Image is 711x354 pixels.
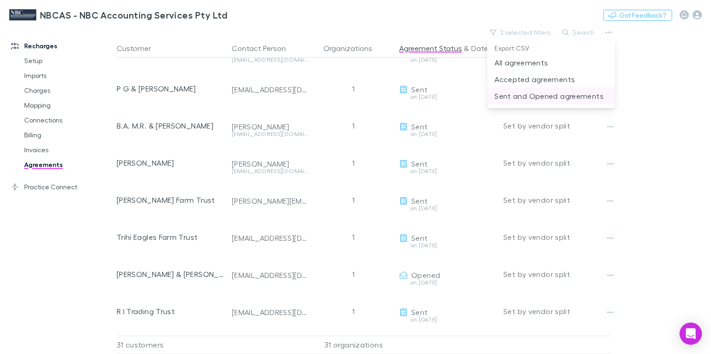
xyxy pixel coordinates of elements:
li: All agreements [487,54,615,71]
p: Export CSV [487,43,615,54]
div: Open Intercom Messenger [679,322,702,345]
li: Sent and Opened agreements [487,88,615,104]
p: Accepted agreements [494,74,607,85]
li: Accepted agreements [487,71,615,88]
p: All agreements [494,57,607,68]
p: Sent and Opened agreements [494,90,607,102]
